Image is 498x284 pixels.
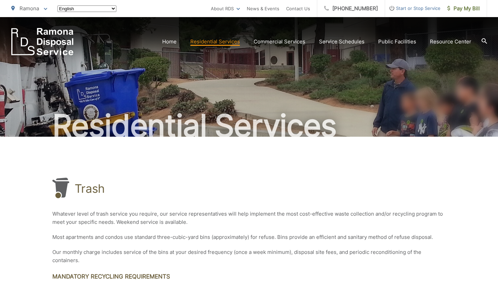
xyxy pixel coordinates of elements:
a: Resource Center [430,38,471,46]
a: Contact Us [286,4,310,13]
a: Service Schedules [319,38,365,46]
a: Home [162,38,177,46]
h3: Mandatory Recycling Requirements [52,273,446,280]
select: Select a language [58,5,116,12]
p: Most apartments and condos use standard three-cubic-yard bins (approximately) for refuse. Bins pr... [52,233,446,241]
h1: Trash [75,182,105,195]
span: Ramona [20,5,39,12]
a: Public Facilities [378,38,416,46]
a: About RDS [211,4,240,13]
p: Our monthly charge includes service of the bins at your desired frequency (once a week minimum), ... [52,248,446,265]
a: EDCD logo. Return to the homepage. [11,28,74,55]
p: Whatever level of trash service you require, our service representatives will help implement the ... [52,210,446,226]
a: News & Events [247,4,279,13]
span: Pay My Bill [447,4,480,13]
a: Commercial Services [254,38,305,46]
a: Residential Services [190,38,240,46]
h2: Residential Services [11,109,487,143]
